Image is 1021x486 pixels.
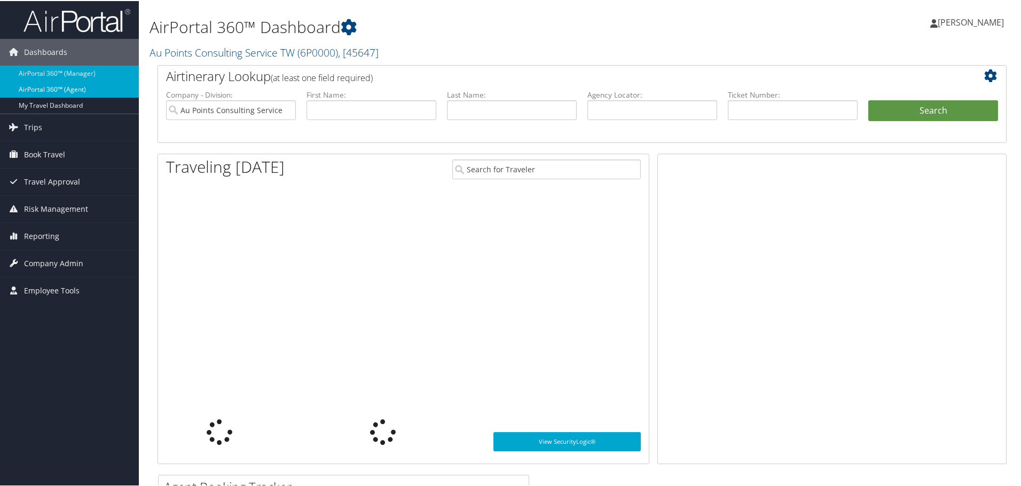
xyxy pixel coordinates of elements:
label: Last Name: [447,89,577,99]
span: Trips [24,113,42,140]
span: , [ 45647 ] [338,44,379,59]
h1: Traveling [DATE] [166,155,285,177]
label: Company - Division: [166,89,296,99]
span: Company Admin [24,249,83,276]
span: (at least one field required) [271,71,373,83]
span: Travel Approval [24,168,80,194]
a: [PERSON_NAME] [930,5,1015,37]
label: Agency Locator: [587,89,717,99]
span: ( 6P0000 ) [297,44,338,59]
label: First Name: [307,89,436,99]
span: Book Travel [24,140,65,167]
span: [PERSON_NAME] [938,15,1004,27]
label: Ticket Number: [728,89,858,99]
span: Dashboards [24,38,67,65]
span: Employee Tools [24,276,80,303]
input: Search for Traveler [452,158,641,178]
a: Au Points Consulting Service TW [150,44,379,59]
span: Reporting [24,222,59,249]
h2: Airtinerary Lookup [166,66,928,84]
span: Risk Management [24,195,88,221]
h1: AirPortal 360™ Dashboard [150,15,726,37]
button: Search [868,99,998,121]
img: airportal-logo.png [23,7,130,32]
a: View SecurityLogic® [493,431,641,450]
